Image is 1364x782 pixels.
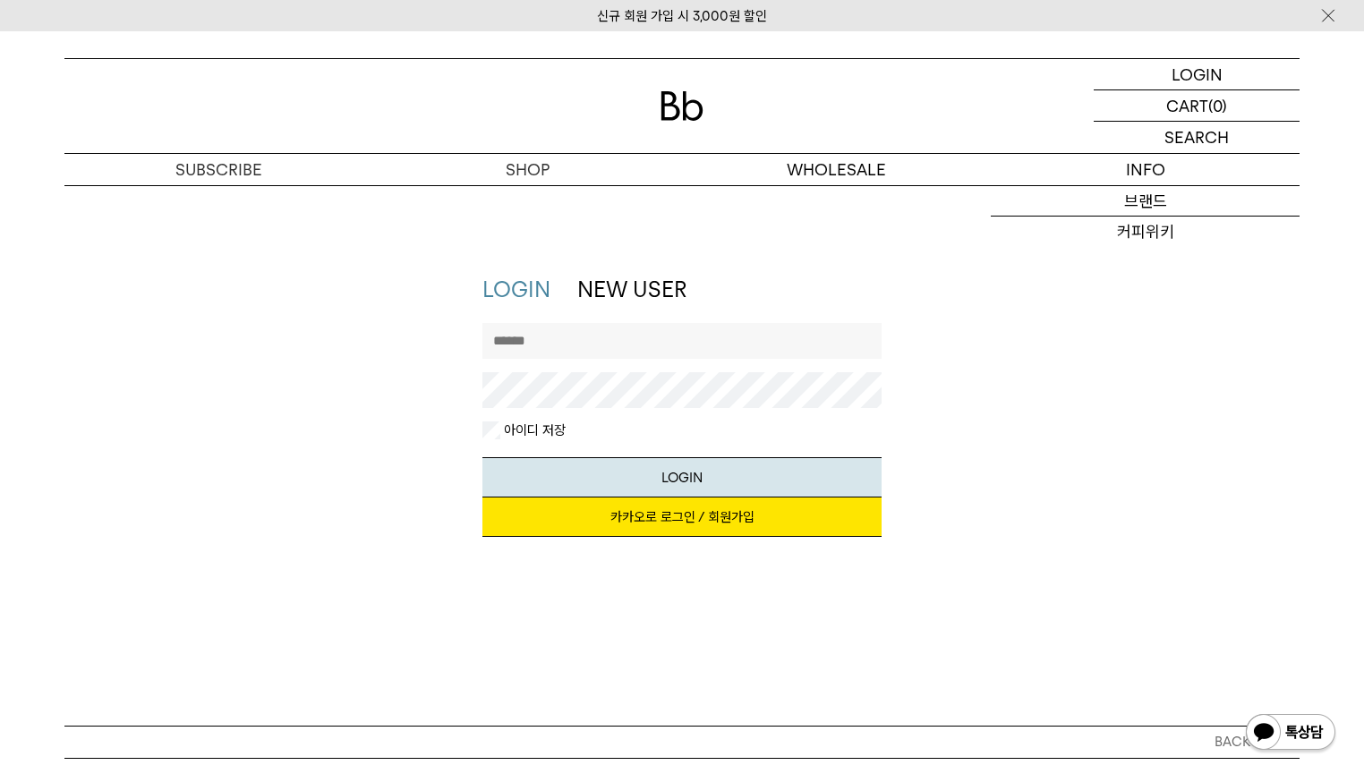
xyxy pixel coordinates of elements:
[64,726,1300,758] button: BACK TO TOP
[1208,90,1227,121] p: (0)
[597,8,767,24] a: 신규 회원 가입 시 3,000원 할인
[682,154,991,185] p: WHOLESALE
[482,276,550,302] a: LOGIN
[991,186,1300,217] a: 브랜드
[1244,712,1337,755] img: 카카오톡 채널 1:1 채팅 버튼
[1164,122,1229,153] p: SEARCH
[991,154,1300,185] p: INFO
[991,217,1300,247] a: 커피위키
[1094,90,1300,122] a: CART (0)
[64,154,373,185] a: SUBSCRIBE
[661,91,703,121] img: 로고
[373,154,682,185] a: SHOP
[482,457,882,497] button: LOGIN
[1166,90,1208,121] p: CART
[1094,59,1300,90] a: LOGIN
[1172,59,1223,89] p: LOGIN
[577,276,686,302] a: NEW USER
[482,497,882,537] a: 카카오로 로그인 / 회원가입
[500,421,566,439] label: 아이디 저장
